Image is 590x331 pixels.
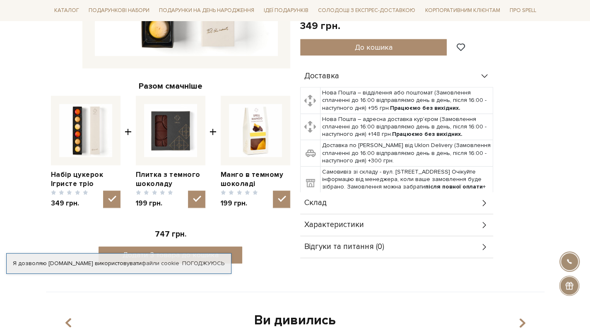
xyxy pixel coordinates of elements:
[320,140,493,167] td: Доставка по [PERSON_NAME] від Uklon Delivery (Замовлення сплаченні до 16:00 відправляємо день в д...
[142,260,179,267] a: файли cookie
[421,4,503,17] a: Корпоративним клієнтам
[354,43,392,52] span: До кошика
[229,104,282,157] img: Манго в темному шоколаді
[136,199,173,208] span: 199 грн.
[260,4,312,17] a: Ідеї подарунків
[125,96,132,208] span: +
[304,72,339,80] span: Доставка
[304,221,364,229] span: Характеристики
[99,246,242,263] button: Додати 3 товара до кошика
[506,4,539,17] a: Про Spell
[51,4,82,17] a: Каталог
[156,4,258,17] a: Подарунки на День народження
[300,19,340,32] div: 349 грн.
[7,260,231,267] div: Я дозволяю [DOMAIN_NAME] використовувати
[320,114,493,140] td: Нова Пошта – адресна доставка кур'єром (Замовлення сплаченні до 16:00 відправляємо день в день, п...
[51,81,290,92] div: Разом смачніше
[182,260,224,267] a: Погоджуюсь
[304,199,327,207] span: Склад
[304,243,384,251] span: Відгуки та питання (0)
[320,167,493,201] td: Самовивіз зі складу - вул. [STREET_ADDRESS] Очікуйте інформацію від менеджера, коли ваше замовлен...
[59,104,112,157] img: Набір цукерок Ігристе тріо
[136,170,205,188] a: Плитка з темного шоколаду
[85,4,153,17] a: Подарункові набори
[300,39,447,56] button: До кошика
[315,3,419,17] a: Солодощі з експрес-доставкою
[51,199,89,208] span: 349 грн.
[390,104,460,111] b: Працюємо без вихідних.
[392,130,462,138] b: Працюємо без вихідних.
[155,230,186,239] span: 747 грн.
[425,183,483,190] b: після повної оплати
[144,104,197,157] img: Плитка з темного шоколаду
[51,170,120,188] a: Набір цукерок Ігристе тріо
[221,199,258,208] span: 199 грн.
[320,87,493,114] td: Нова Пошта – відділення або поштомат (Замовлення сплаченні до 16:00 відправляємо день в день, піс...
[56,312,535,329] div: Ви дивились
[210,96,217,208] span: +
[221,170,290,188] a: Манго в темному шоколаді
